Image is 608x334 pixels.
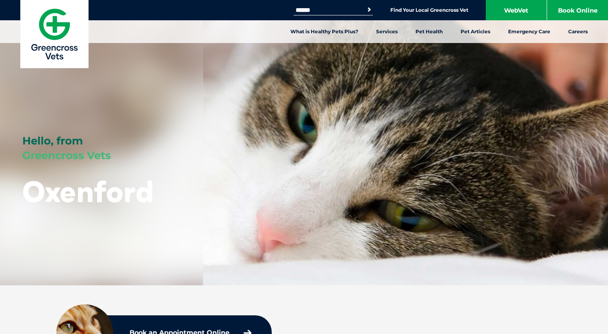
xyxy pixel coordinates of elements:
[22,134,83,147] span: Hello, from
[559,20,597,43] a: Careers
[499,20,559,43] a: Emergency Care
[22,149,111,162] span: Greencross Vets
[281,20,367,43] a: What is Healthy Pets Plus?
[365,6,373,14] button: Search
[452,20,499,43] a: Pet Articles
[390,7,468,13] a: Find Your Local Greencross Vet
[367,20,407,43] a: Services
[22,175,154,207] h1: Oxenford
[407,20,452,43] a: Pet Health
